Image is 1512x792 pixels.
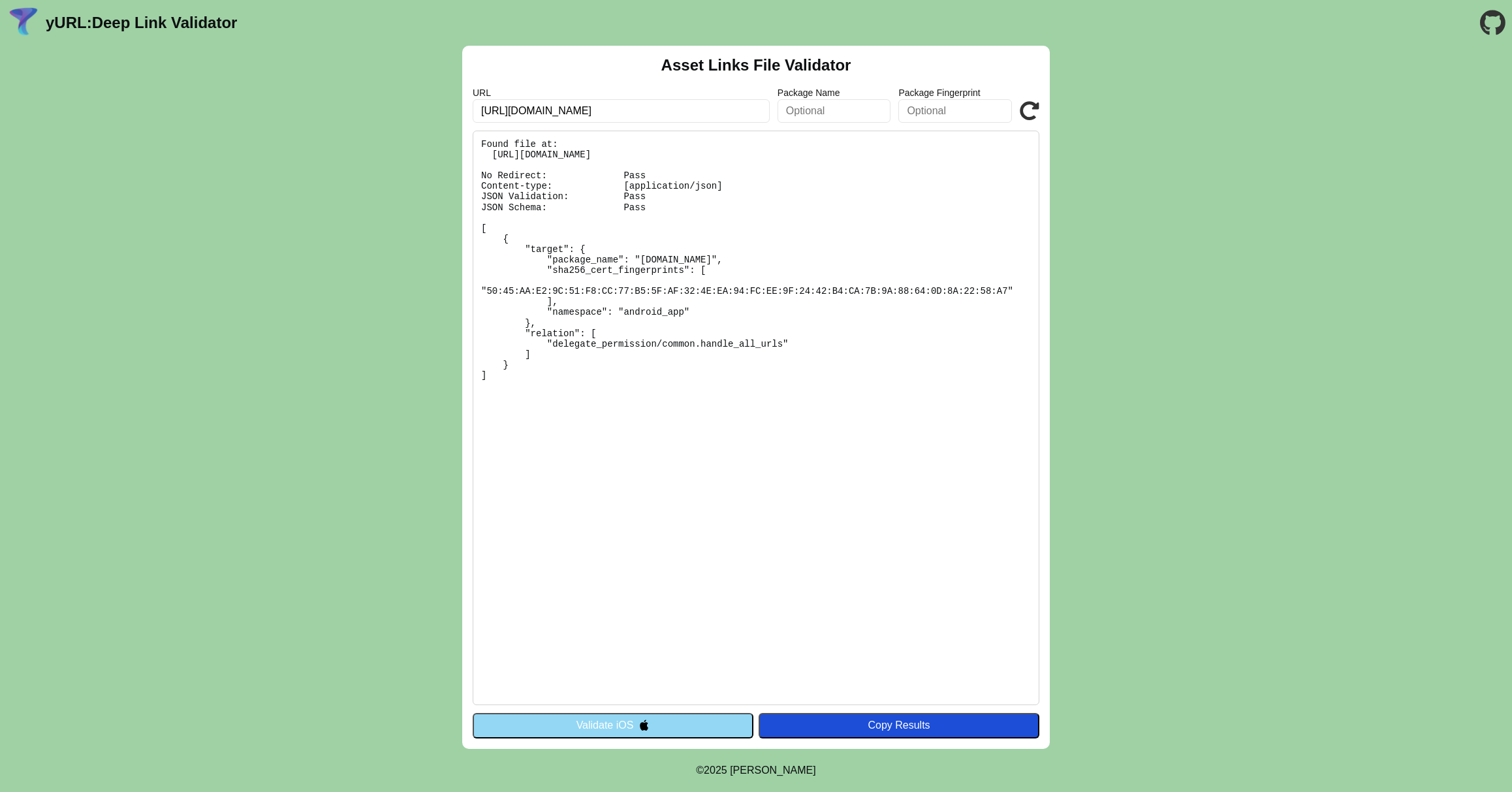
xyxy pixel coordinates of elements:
span: 2025 [704,765,727,776]
label: URL [473,87,770,98]
input: Required [473,99,770,123]
input: Optional [778,99,891,123]
pre: Found file at: [URL][DOMAIN_NAME] No Redirect: Pass Content-type: [application/json] JSON Validat... [473,131,1039,705]
label: Package Name [778,87,891,98]
label: Package Fingerprint [898,87,1012,98]
a: Michael Ibragimchayev's Personal Site [730,765,816,776]
img: appleIcon.svg [638,720,650,731]
button: Validate iOS [473,713,753,738]
h2: Asset Links File Validator [661,56,851,74]
button: Copy Results [759,713,1039,738]
img: yURL Logo [7,6,40,40]
a: yURL:Deep Link Validator [46,14,237,32]
div: Copy Results [765,720,1033,731]
input: Optional [898,99,1012,123]
footer: © [696,749,815,792]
